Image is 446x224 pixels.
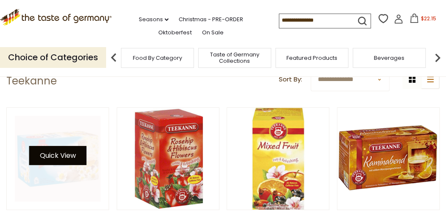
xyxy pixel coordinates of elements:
[421,15,436,22] span: $22.15
[337,108,439,210] img: Teekanne
[179,15,243,24] a: Christmas - PRE-ORDER
[139,15,168,24] a: Seasons
[202,28,223,37] a: On Sale
[279,74,302,85] label: Sort By:
[201,51,269,64] a: Taste of Germany Collections
[133,55,182,61] a: Food By Category
[7,108,109,210] img: Teekanne
[405,14,441,26] button: $22.15
[227,108,329,210] img: Teekanne
[429,49,446,66] img: next arrow
[29,146,87,165] button: Quick View
[286,55,337,61] a: Featured Products
[6,75,57,87] h1: Teekanne
[105,49,122,66] img: previous arrow
[158,28,191,37] a: Oktoberfest
[374,55,404,61] a: Beverages
[117,108,219,210] img: Teekanne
